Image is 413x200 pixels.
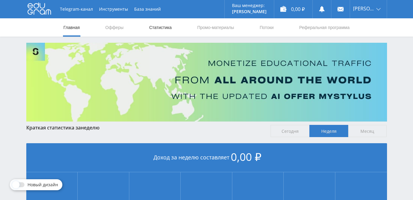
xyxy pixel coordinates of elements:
span: Неделя [309,125,348,137]
a: Потоки [259,18,274,37]
div: Доход за неделю составляет [26,143,387,172]
img: Banner [26,43,387,122]
a: Статистика [149,18,172,37]
div: Краткая статистика за [26,125,265,130]
a: Главная [63,18,80,37]
a: Промо-материалы [197,18,234,37]
span: [PERSON_NAME] [353,6,374,11]
span: неделю [81,124,100,131]
a: Реферальная программа [299,18,350,37]
a: Офферы [105,18,124,37]
span: Новый дизайн [28,182,58,187]
span: Сегодня [271,125,309,137]
p: [PERSON_NAME] [232,9,267,14]
p: Ваш менеджер: [232,3,267,8]
span: Месяц [348,125,387,137]
span: 0,00 ₽ [231,150,261,164]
